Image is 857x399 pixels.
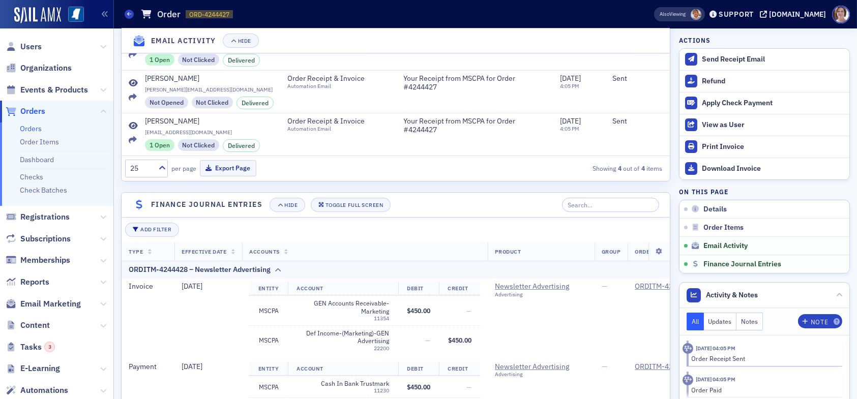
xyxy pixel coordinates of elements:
span: Effective Date [182,248,226,255]
a: SailAMX [14,7,61,23]
button: Notes [736,313,763,330]
div: Also [660,11,669,17]
div: Apply Check Payment [702,99,844,108]
div: Send Receipt Email [702,55,844,64]
div: 1 Open [145,139,174,150]
time: 4:05 PM [560,125,579,132]
span: [PERSON_NAME][EMAIL_ADDRESS][DOMAIN_NAME] [145,86,274,93]
div: Hide [238,38,251,44]
span: E-Learning [20,363,60,374]
div: Advertising [495,371,587,378]
div: Order Receipt Sent [692,354,836,363]
a: Orders [6,106,45,117]
div: View as User [702,120,844,130]
span: Email Marketing [20,298,81,310]
span: [EMAIL_ADDRESS][DOMAIN_NAME] [145,129,274,136]
div: [PERSON_NAME] [145,74,199,83]
h4: On this page [679,187,850,196]
span: — [466,383,471,391]
div: Showing out of items [490,164,662,173]
span: Users [20,41,42,52]
a: Order Receipt & InvoiceAutomation Email [288,117,390,133]
th: Credit [439,282,480,296]
a: Order Items [20,137,59,146]
h4: Actions [679,36,711,45]
div: Delivered [237,97,274,109]
a: Newsletter Advertising [495,362,587,372]
time: 4:05 PM [560,82,579,89]
span: Reports [20,277,49,288]
a: Content [6,320,50,331]
button: Hide [223,34,258,48]
button: Updates [704,313,737,330]
div: Not Clicked [192,97,233,108]
span: Content [20,320,50,331]
div: ORDITM-4244428 – Newsletter Advertising [129,264,271,275]
div: Delivered [223,139,260,151]
a: Subscriptions [6,233,71,244]
a: Email Marketing [6,298,81,310]
span: Events & Products [20,84,88,96]
span: — [425,336,430,344]
span: — [602,282,607,291]
a: Newsletter Advertising [495,282,587,291]
button: View as User [679,114,849,136]
div: Print Invoice [702,142,844,151]
span: Payment [129,362,157,371]
span: [DATE] [182,282,202,291]
span: Viewing [660,11,686,18]
span: Type [129,248,143,255]
button: [DOMAIN_NAME] [760,11,830,18]
a: Download Invoice [679,158,849,179]
div: Support [719,10,754,19]
span: Cash In Bank Trustmark [297,380,389,387]
span: Accounts [249,248,279,255]
td: MSCPA [249,296,287,326]
span: $450.00 [448,336,471,344]
span: Stephanie Edwards [691,9,701,20]
span: Activity & Notes [706,290,758,300]
input: Search… [562,198,659,212]
a: Automations [6,385,68,396]
div: 1 Open [145,54,174,65]
span: Registrations [20,211,70,223]
a: Checks [20,172,43,181]
span: Order Item [635,248,668,255]
a: [PERSON_NAME] [145,117,274,126]
div: Hide [284,202,298,208]
button: Hide [270,198,305,212]
div: 3 [44,342,55,352]
div: Download Invoice [702,164,844,173]
span: GEN Accounts Receivable-Marketing [297,299,389,315]
div: 11354 [297,315,389,322]
a: Print Invoice [679,136,849,158]
span: Email Activity [703,241,748,251]
span: Organizations [20,63,72,74]
th: Entity [249,362,287,376]
th: Debit [398,362,439,376]
div: 11230 [297,387,389,394]
span: Profile [832,6,850,23]
strong: 4 [639,164,646,173]
span: — [466,306,471,315]
span: Automations [20,385,68,396]
th: Account [288,282,398,296]
a: ORDITM-4244428 [635,282,693,291]
a: Registrations [6,211,70,223]
strong: 4 [616,164,623,173]
span: Def Income-(Marketing)-GEN Advertising [297,329,389,345]
a: Memberships [6,255,70,266]
a: View Homepage [61,7,84,24]
h4: Finance Journal Entries [151,199,262,210]
button: All [687,313,704,330]
a: Organizations [6,63,72,74]
span: Order Items [703,223,744,232]
a: Reports [6,277,49,288]
div: Note [811,319,828,325]
span: Orders [20,106,45,117]
div: Activity [683,343,693,354]
span: Your Receipt from MSCPA for Order #4244427 [404,117,546,135]
div: Order Paid [692,385,836,394]
td: MSCPA [249,326,287,355]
